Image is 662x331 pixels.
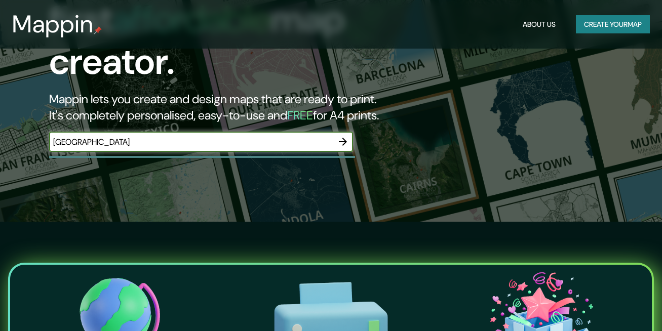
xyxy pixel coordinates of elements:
[49,91,380,123] h2: Mappin lets you create and design maps that are ready to print. It's completely personalised, eas...
[94,26,102,34] img: mappin-pin
[519,15,560,34] button: About Us
[49,136,333,148] input: Choose your favourite place
[287,107,313,123] h5: FREE
[12,10,94,38] h3: Mappin
[576,15,650,34] button: Create yourmap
